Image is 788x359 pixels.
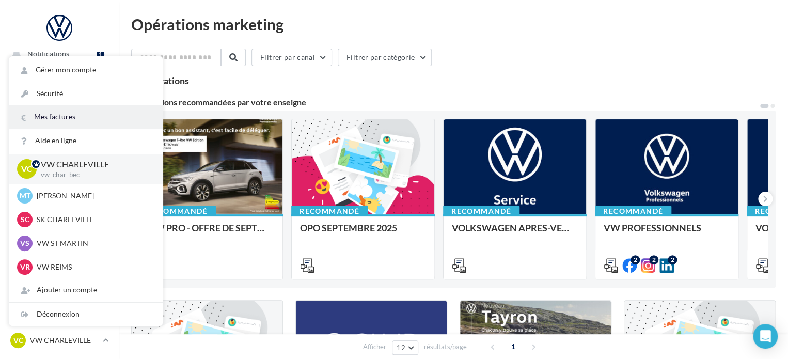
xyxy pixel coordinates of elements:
span: VR [20,262,30,272]
div: 2 [649,255,658,264]
a: Calendrier [6,224,113,245]
span: VC [13,335,23,346]
div: Recommandé [443,206,519,217]
button: 12 [392,340,418,355]
div: Recommandé [595,206,671,217]
a: Opérations [6,69,113,90]
p: VW ST MARTIN [37,238,150,248]
button: Notifications 1 [6,43,108,65]
span: MT [20,191,30,201]
p: [PERSON_NAME] [37,191,150,201]
a: Sécurité [9,82,163,105]
div: Déconnexion [9,303,163,326]
p: vw-char-bec [41,170,146,180]
a: VC VW CHARLEVILLE [8,331,111,350]
a: Aide en ligne [9,129,163,152]
a: Campagnes [6,147,113,168]
div: opérations [145,76,189,85]
button: Filtrer par catégorie [338,49,432,66]
a: Gérer mon compte [9,58,163,82]
div: 5 opérations recommandées par votre enseigne [131,98,759,106]
span: Afficher [363,342,386,352]
p: SK CHARLEVILLE [37,214,150,225]
p: VW CHARLEVILLE [41,159,146,170]
a: Contacts [6,172,113,194]
a: Médiathèque [6,198,113,220]
span: 1 [505,338,522,355]
div: Open Intercom Messenger [753,324,778,349]
a: PLV et print personnalisable [6,249,113,279]
button: Filtrer par canal [251,49,332,66]
a: Campagnes DataOnDemand [6,284,113,314]
a: Boîte de réception17 [6,94,113,116]
div: 2 [631,255,640,264]
span: VC [21,163,33,175]
a: Visibilité en ligne [6,121,113,143]
p: VW REIMS [37,262,150,272]
div: Recommandé [291,206,368,217]
div: Opérations marketing [131,17,776,32]
div: OPO SEPTEMBRE 2025 [300,223,426,243]
div: 1 [97,50,104,58]
div: VW PROFESSIONNELS [604,223,730,243]
div: 2 [668,255,677,264]
a: Mes factures [9,105,163,129]
div: VW PRO - OFFRE DE SEPTEMBRE 25 [148,223,274,243]
div: VOLKSWAGEN APRES-VENTE [452,223,578,243]
span: Notifications [27,49,69,58]
div: Ajouter un compte [9,278,163,302]
span: SC [21,214,29,225]
span: résultats/page [424,342,467,352]
span: 12 [397,344,405,352]
span: VS [20,238,29,248]
div: Recommandé [139,206,216,217]
p: VW CHARLEVILLE [30,335,99,346]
